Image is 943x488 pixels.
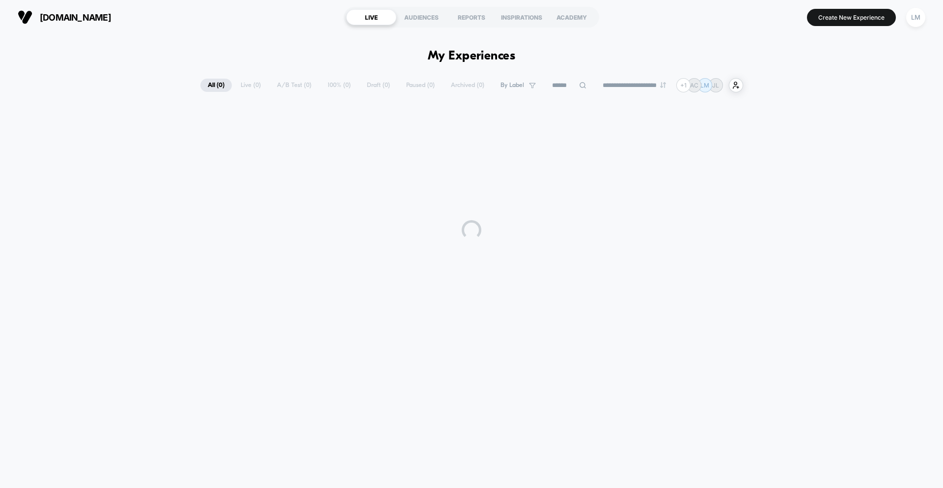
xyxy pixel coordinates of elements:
button: Create New Experience [807,9,896,26]
span: By Label [500,82,524,89]
p: LM [700,82,709,89]
div: LIVE [346,9,396,25]
button: [DOMAIN_NAME] [15,9,114,25]
span: All ( 0 ) [200,79,232,92]
img: end [660,82,666,88]
h1: My Experiences [428,49,516,63]
div: INSPIRATIONS [497,9,547,25]
p: AC [690,82,698,89]
div: AUDIENCES [396,9,446,25]
div: LM [906,8,925,27]
img: Visually logo [18,10,32,25]
div: REPORTS [446,9,497,25]
button: LM [903,7,928,28]
div: ACADEMY [547,9,597,25]
div: + 1 [676,78,691,92]
p: JL [712,82,719,89]
span: [DOMAIN_NAME] [40,12,111,23]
